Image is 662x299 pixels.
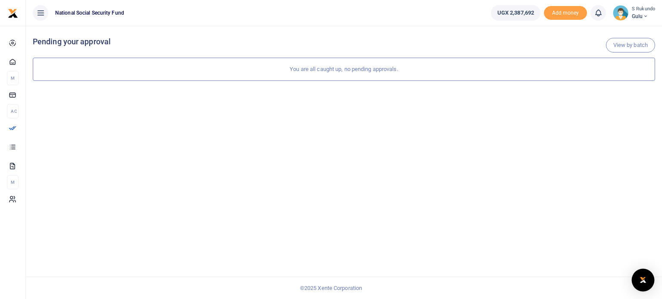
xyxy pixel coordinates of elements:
[613,5,655,21] a: profile-user S Rukundo Gulu
[632,12,655,20] span: Gulu
[613,5,628,21] img: profile-user
[632,6,655,13] small: S Rukundo
[491,5,540,21] a: UGX 2,387,692
[33,37,655,46] h4: Pending your approval
[544,9,587,15] a: Add money
[544,6,587,20] li: Toup your wallet
[8,9,18,16] a: logo-small logo-large logo-large
[8,8,18,18] img: logo-small
[544,6,587,20] span: Add money
[606,38,655,52] a: View by batch
[487,5,544,21] li: Wallet ballance
[7,71,19,85] li: M
[632,269,655,292] div: Open Intercom Messenger
[52,9,128,17] span: National Social Security Fund
[497,9,534,17] span: UGX 2,387,692
[33,58,655,81] div: You are all caught up, no pending approvals.
[7,104,19,118] li: Ac
[7,175,19,189] li: M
